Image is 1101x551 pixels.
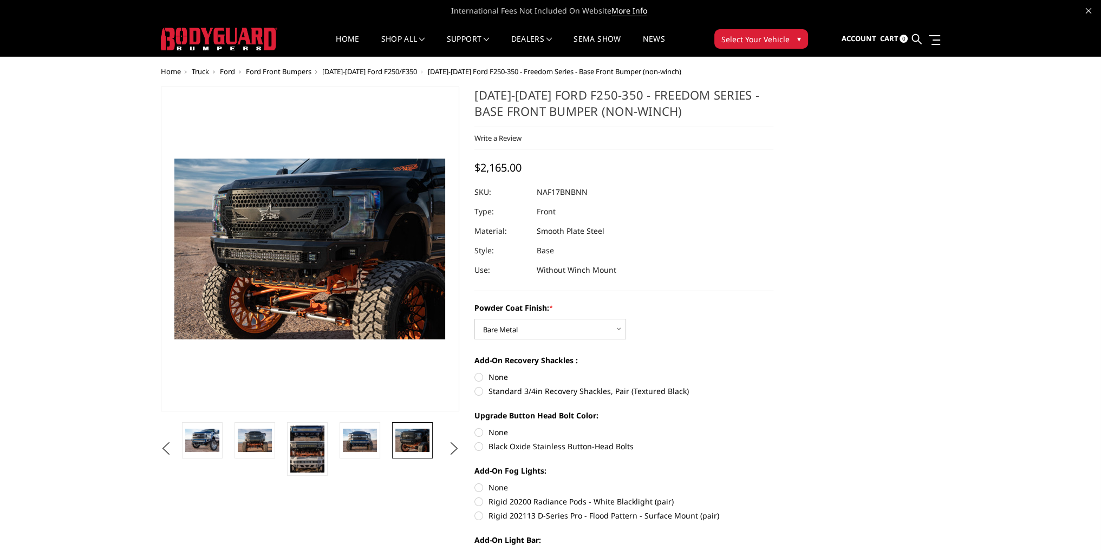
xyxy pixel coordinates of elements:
dt: Use: [474,260,529,280]
span: [DATE]-[DATE] Ford F250-350 - Freedom Series - Base Front Bumper (non-winch) [428,67,681,76]
dd: Without Winch Mount [537,260,616,280]
a: Dealers [511,35,552,56]
label: None [474,482,773,493]
span: Cart [880,34,898,43]
img: BODYGUARD BUMPERS [161,28,277,50]
dt: SKU: [474,182,529,202]
span: 0 [900,35,908,43]
h1: [DATE]-[DATE] Ford F250-350 - Freedom Series - Base Front Bumper (non-winch) [474,87,773,127]
a: Cart 0 [880,24,908,54]
label: Upgrade Button Head Bolt Color: [474,410,773,421]
dt: Material: [474,221,529,241]
dt: Style: [474,241,529,260]
a: Home [336,35,359,56]
a: Account [841,24,876,54]
dd: Base [537,241,554,260]
a: Home [161,67,181,76]
a: [DATE]-[DATE] Ford F250/F350 [322,67,417,76]
img: 2017-2022 Ford F250-350 - Freedom Series - Base Front Bumper (non-winch) [185,429,219,451]
img: Multiple lighting options [290,425,324,473]
img: 2017-2022 Ford F250-350 - Freedom Series - Base Front Bumper (non-winch) [343,429,377,451]
dd: Front [537,202,556,221]
label: Rigid 202113 D-Series Pro - Flood Pattern - Surface Mount (pair) [474,510,773,521]
a: Ford [220,67,235,76]
label: None [474,427,773,438]
a: News [642,35,664,56]
button: Next [446,441,462,457]
img: 2017-2022 Ford F250-350 - Freedom Series - Base Front Bumper (non-winch) [238,429,272,451]
a: SEMA Show [574,35,621,56]
a: More Info [611,5,647,16]
span: ▾ [797,33,801,44]
a: Support [447,35,490,56]
label: Powder Coat Finish: [474,302,773,313]
button: Select Your Vehicle [714,29,808,49]
label: Add-On Fog Lights: [474,465,773,476]
label: None [474,371,773,383]
label: Add-On Recovery Shackles : [474,355,773,366]
a: Write a Review [474,133,522,143]
a: 2017-2022 Ford F250-350 - Freedom Series - Base Front Bumper (non-winch) [161,87,460,411]
label: Black Oxide Stainless Button-Head Bolts [474,441,773,452]
dt: Type: [474,202,529,221]
label: Add-On Light Bar: [474,534,773,546]
dd: Smooth Plate Steel [537,221,604,241]
span: Account [841,34,876,43]
label: Rigid 20200 Radiance Pods - White Blacklight (pair) [474,496,773,507]
span: Select Your Vehicle [721,34,790,45]
button: Previous [158,441,174,457]
a: Ford Front Bumpers [246,67,311,76]
dd: NAF17BNBNN [537,182,588,202]
span: $2,165.00 [474,160,522,175]
label: Standard 3/4in Recovery Shackles, Pair (Textured Black) [474,385,773,397]
a: Truck [192,67,209,76]
img: 2017-2022 Ford F250-350 - Freedom Series - Base Front Bumper (non-winch) [395,429,429,451]
a: shop all [381,35,425,56]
